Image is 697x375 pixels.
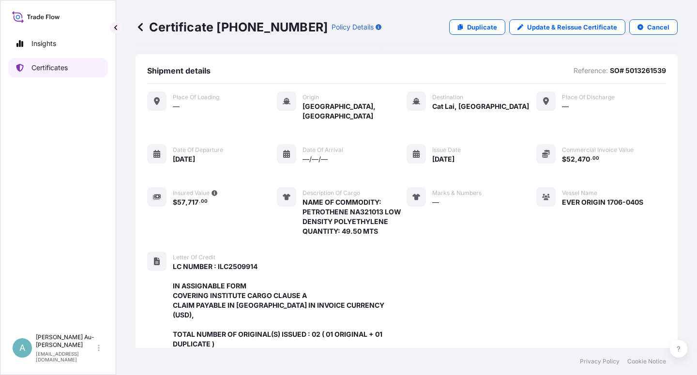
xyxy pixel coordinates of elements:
[577,156,590,163] span: 470
[36,333,96,349] p: [PERSON_NAME] Au-[PERSON_NAME]
[173,189,210,197] span: Insured Value
[8,34,108,53] a: Insights
[592,157,599,160] span: 00
[147,66,211,75] span: Shipment details
[575,156,577,163] span: ,
[627,358,666,365] a: Cookie Notice
[199,200,200,203] span: .
[188,199,198,206] span: 717
[449,19,505,35] a: Duplicate
[432,146,461,154] span: Issue Date
[509,19,625,35] a: Update & Reissue Certificate
[303,93,319,101] span: Origin
[332,22,374,32] p: Policy Details
[610,66,666,75] p: SO# 5013261539
[527,22,617,32] p: Update & Reissue Certificate
[185,199,188,206] span: ,
[303,189,360,197] span: Description of cargo
[303,197,403,236] span: NAME OF COMMODITY: PETROTHENE NA321013 LOW DENSITY POLYETHYLENE QUANTITY: 49.50 MTS
[562,102,569,111] span: —
[562,189,597,197] span: Vessel Name
[201,200,208,203] span: 00
[31,39,56,48] p: Insights
[562,146,634,154] span: Commercial Invoice Value
[173,146,223,154] span: Date of departure
[173,93,219,101] span: Place of Loading
[432,197,439,207] span: —
[173,262,407,349] span: LC NUMBER : ILC2509914 IN ASSIGNABLE FORM COVERING INSTITUTE CARGO CLAUSE A CLAIM PAYABLE IN [GEO...
[562,197,643,207] span: EVER ORIGIN 1706-040S
[647,22,669,32] p: Cancel
[432,102,529,111] span: Cat Lai, [GEOGRAPHIC_DATA]
[173,102,180,111] span: —
[432,189,482,197] span: Marks & Numbers
[432,154,455,164] span: [DATE]
[173,154,195,164] span: [DATE]
[177,199,185,206] span: 57
[36,351,96,362] p: [EMAIL_ADDRESS][DOMAIN_NAME]
[580,358,620,365] a: Privacy Policy
[303,154,328,164] span: —/—/—
[562,93,615,101] span: Place of discharge
[173,254,215,261] span: Letter of Credit
[173,199,177,206] span: $
[19,343,25,353] span: A
[467,22,497,32] p: Duplicate
[8,58,108,77] a: Certificates
[303,102,407,121] span: [GEOGRAPHIC_DATA], [GEOGRAPHIC_DATA]
[566,156,575,163] span: 52
[562,156,566,163] span: $
[574,66,608,75] p: Reference:
[432,93,463,101] span: Destination
[136,19,328,35] p: Certificate [PHONE_NUMBER]
[303,146,343,154] span: Date of arrival
[629,19,678,35] button: Cancel
[591,157,592,160] span: .
[31,63,68,73] p: Certificates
